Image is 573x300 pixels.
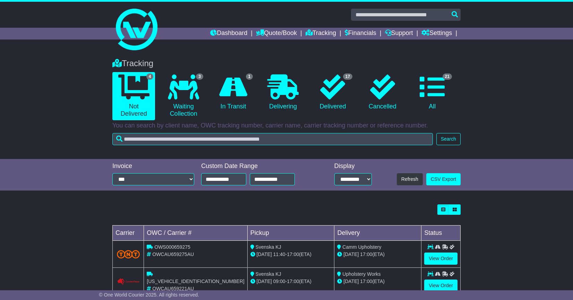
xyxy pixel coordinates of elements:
[256,28,297,39] a: Quote/Book
[210,28,247,39] a: Dashboard
[343,252,359,257] span: [DATE]
[421,28,452,39] a: Settings
[311,72,354,113] a: 17 Delivered
[385,28,413,39] a: Support
[257,252,272,257] span: [DATE]
[345,28,376,39] a: Financials
[152,286,194,291] span: OWCAU659221AU
[113,226,144,241] td: Carrier
[421,226,461,241] td: Status
[426,173,461,185] a: CSV Export
[256,244,281,250] span: Svenska KJ
[117,278,140,285] img: Couriers_Please.png
[112,122,461,130] p: You can search by client name, OWC tracking number, carrier name, carrier tracking number or refe...
[360,279,372,284] span: 17:00
[109,59,464,69] div: Tracking
[152,252,194,257] span: OWCAU659275AU
[397,173,423,185] button: Refresh
[361,72,404,113] a: Cancelled
[147,279,244,284] span: [US_VEHICLE_IDENTIFICATION_NUMBER]
[257,279,272,284] span: [DATE]
[250,278,332,285] div: - (ETA)
[342,271,380,277] span: Upholstery Works
[343,73,352,80] span: 17
[112,72,155,120] a: 4 Not Delivered
[424,280,457,292] a: View Order
[436,133,461,145] button: Search
[306,28,336,39] a: Tracking
[99,292,199,298] span: © One World Courier 2025. All rights reserved.
[250,251,332,258] div: - (ETA)
[287,252,299,257] span: 17:00
[117,250,140,258] img: TNT_Domestic.png
[273,252,285,257] span: 11:40
[154,244,190,250] span: OWS000659275
[262,72,304,113] a: Delivering
[411,72,454,113] a: 21 All
[337,278,418,285] div: (ETA)
[337,251,418,258] div: (ETA)
[343,279,359,284] span: [DATE]
[342,244,381,250] span: Camm Upholstery
[443,73,452,80] span: 21
[247,226,334,241] td: Pickup
[144,226,247,241] td: OWC / Carrier #
[112,162,194,170] div: Invoice
[246,73,253,80] span: 1
[256,271,281,277] span: Svenska KJ
[273,279,285,284] span: 09:00
[196,73,203,80] span: 3
[212,72,255,113] a: 1 In Transit
[287,279,299,284] span: 17:00
[146,73,154,80] span: 4
[201,162,313,170] div: Custom Date Range
[162,72,205,120] a: 3 Waiting Collection
[424,253,457,265] a: View Order
[334,162,372,170] div: Display
[334,226,421,241] td: Delivery
[360,252,372,257] span: 17:00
